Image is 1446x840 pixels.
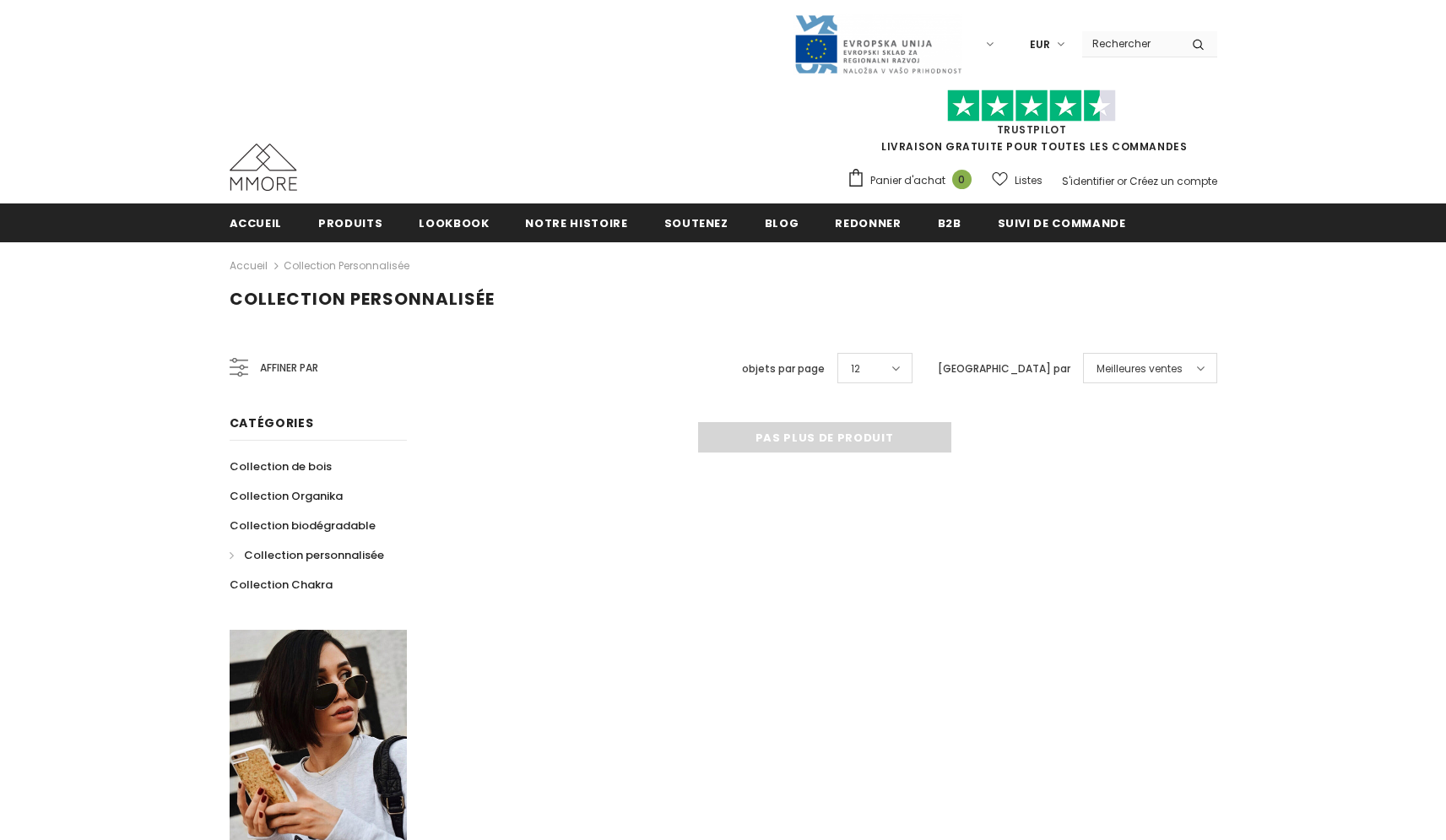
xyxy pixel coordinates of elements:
a: Collection de bois [230,452,332,481]
span: Redonner [835,215,901,231]
span: 0 [952,170,972,189]
a: Accueil [230,256,268,276]
a: Accueil [230,203,283,241]
a: Panier d'achat 0 [847,168,980,193]
span: Panier d'achat [870,172,945,189]
a: S'identifier [1062,174,1114,188]
span: Collection Chakra [230,577,333,593]
a: Blog [765,203,799,241]
a: Collection Organika [230,481,343,511]
input: Search Site [1082,31,1179,56]
span: Suivi de commande [998,215,1126,231]
span: Collection personnalisée [244,547,384,563]
a: Produits [318,203,382,241]
span: Collection de bois [230,458,332,474]
span: Produits [318,215,382,231]
span: Catégories [230,415,314,431]
span: Notre histoire [525,215,627,231]
a: Notre histoire [525,203,627,241]
span: soutenez [664,215,728,231]
span: Accueil [230,215,283,231]
span: LIVRAISON GRATUITE POUR TOUTES LES COMMANDES [847,97,1217,154]
a: soutenez [664,203,728,241]
span: B2B [938,215,961,231]
a: Suivi de commande [998,203,1126,241]
label: objets par page [742,360,825,377]
a: Collection Chakra [230,570,333,599]
span: Listes [1015,172,1043,189]
a: Collection biodégradable [230,511,376,540]
a: Javni Razpis [793,36,962,51]
img: Faites confiance aux étoiles pilotes [947,89,1116,122]
span: Meilleures ventes [1097,360,1183,377]
span: Collection personnalisée [230,287,495,311]
a: Collection personnalisée [284,258,409,273]
span: EUR [1030,36,1050,53]
a: Redonner [835,203,901,241]
span: Collection biodégradable [230,518,376,534]
a: TrustPilot [997,122,1067,137]
img: Javni Razpis [793,14,962,75]
a: Créez un compte [1129,174,1217,188]
a: Collection personnalisée [230,540,384,570]
a: Lookbook [419,203,489,241]
span: Affiner par [260,359,318,377]
img: Cas MMORE [230,144,297,191]
span: Blog [765,215,799,231]
span: Collection Organika [230,488,343,504]
span: 12 [851,360,860,377]
a: B2B [938,203,961,241]
a: Listes [992,165,1043,195]
span: Lookbook [419,215,489,231]
span: or [1117,174,1127,188]
label: [GEOGRAPHIC_DATA] par [938,360,1070,377]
